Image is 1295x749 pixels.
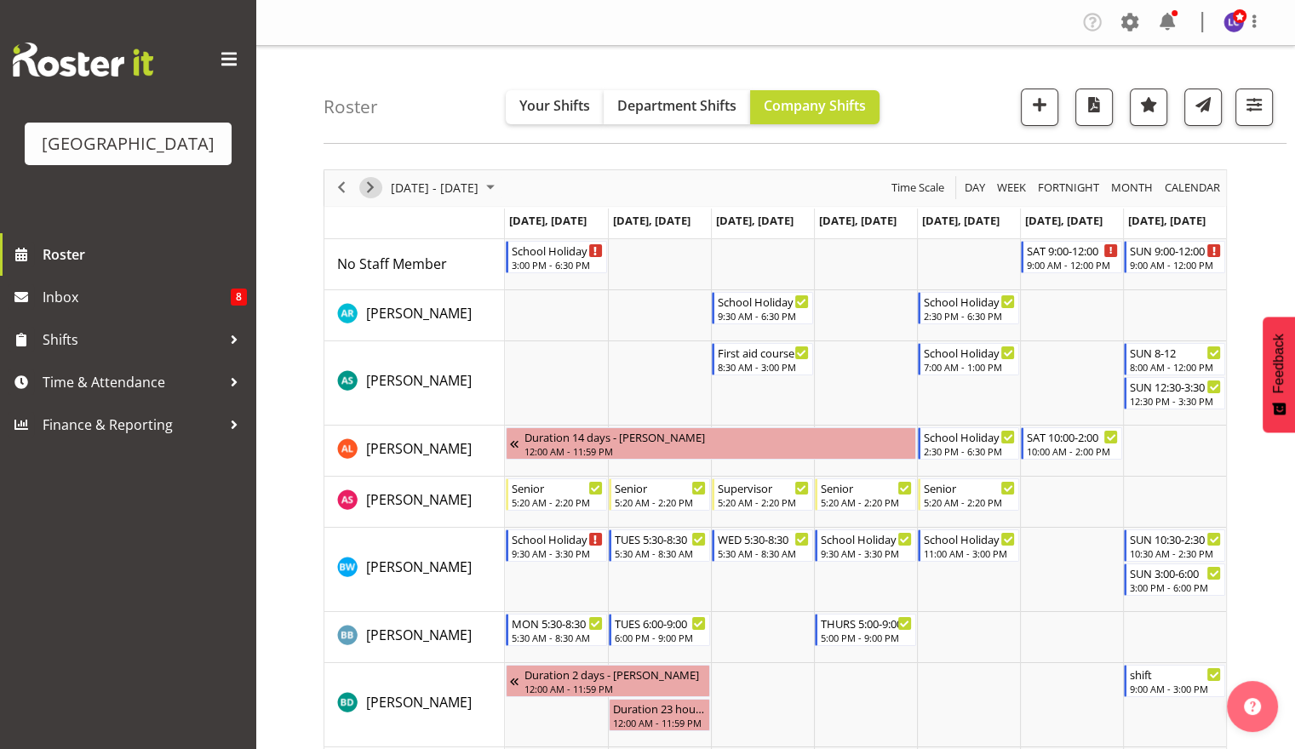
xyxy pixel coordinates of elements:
span: Day [963,177,987,198]
a: [PERSON_NAME] [366,303,472,323]
div: shift [1130,666,1221,683]
div: Braedyn Dykes"s event - shift Begin From Sunday, October 5, 2025 at 9:00:00 AM GMT+13:00 Ends At ... [1124,665,1225,697]
a: [PERSON_NAME] [366,370,472,391]
button: Your Shifts [506,90,604,124]
button: Company Shifts [750,90,880,124]
span: [DATE], [DATE] [509,213,587,228]
div: 5:30 AM - 8:30 AM [512,631,603,644]
span: [PERSON_NAME] [366,304,472,323]
div: 8:30 AM - 3:00 PM [718,360,809,374]
div: Bradley Barton"s event - THURS 5:00-9:00 Begin From Thursday, October 2, 2025 at 5:00:00 PM GMT+1... [815,614,916,646]
button: Feedback - Show survey [1263,317,1295,432]
img: Rosterit website logo [13,43,153,77]
div: TUES 6:00-9:00 [615,615,706,632]
div: 5:20 AM - 2:20 PM [512,495,603,509]
div: Ben Wyatt"s event - School Holiday Shift Begin From Thursday, October 2, 2025 at 9:30:00 AM GMT+1... [815,529,916,562]
div: Alex Laverty"s event - Duration 14 days - Alex Laverty Begin From Thursday, September 18, 2025 at... [506,427,916,460]
span: [DATE], [DATE] [1128,213,1206,228]
button: Filter Shifts [1235,89,1273,126]
button: Timeline Day [962,177,988,198]
span: Month [1109,177,1155,198]
div: Ajay Smith"s event - First aid course Begin From Wednesday, October 1, 2025 at 8:30:00 AM GMT+13:... [712,343,813,375]
div: 5:20 AM - 2:20 PM [821,495,912,509]
div: SUN 8-12 [1130,344,1221,361]
div: 10:30 AM - 2:30 PM [1130,546,1221,560]
div: First aid course [718,344,809,361]
div: School Holiday Shift [924,344,1015,361]
div: Alex Sansom"s event - Supervisor Begin From Wednesday, October 1, 2025 at 5:20:00 AM GMT+13:00 En... [712,478,813,511]
div: Bradley Barton"s event - TUES 6:00-9:00 Begin From Tuesday, September 30, 2025 at 6:00:00 PM GMT+... [609,614,710,646]
div: School Holiday [718,293,809,310]
td: Alex Sansom resource [324,477,505,528]
div: Alex Sansom"s event - Senior Begin From Monday, September 29, 2025 at 5:20:00 AM GMT+13:00 Ends A... [506,478,607,511]
div: 10:00 AM - 2:00 PM [1027,444,1118,458]
div: 3:00 PM - 6:00 PM [1130,580,1221,594]
td: Alex Laverty resource [324,426,505,477]
div: previous period [327,170,356,206]
div: 2:30 PM - 6:30 PM [924,309,1015,323]
div: Ben Wyatt"s event - SUN 3:00-6:00 Begin From Sunday, October 5, 2025 at 3:00:00 PM GMT+13:00 Ends... [1124,563,1225,596]
span: [DATE] - [DATE] [389,177,480,198]
div: Senior [512,479,603,496]
div: Ben Wyatt"s event - School Holiday Shift Begin From Monday, September 29, 2025 at 9:30:00 AM GMT+... [506,529,607,562]
span: [PERSON_NAME] [366,557,472,576]
div: No Staff Member"s event - SAT 9:00-12:00 Begin From Saturday, October 4, 2025 at 9:00:00 AM GMT+1... [1021,241,1122,273]
div: 12:00 AM - 11:59 PM [613,716,706,729]
button: September 2025 [388,177,502,198]
div: School Holiday Shift [512,242,603,259]
div: Ben Wyatt"s event - School Holiday Shift Begin From Friday, October 3, 2025 at 11:00:00 AM GMT+13... [918,529,1019,562]
button: Timeline Month [1109,177,1156,198]
div: next period [356,170,385,206]
td: Ben Wyatt resource [324,528,505,612]
a: No Staff Member [337,254,447,274]
div: Addison Robertson"s event - School Holiday Begin From Wednesday, October 1, 2025 at 9:30:00 AM GM... [712,292,813,324]
div: 8:00 AM - 12:00 PM [1130,360,1221,374]
button: Timeline Week [994,177,1029,198]
span: [PERSON_NAME] [366,371,472,390]
td: Bradley Barton resource [324,612,505,663]
span: calendar [1163,177,1222,198]
div: School Holiday Shift [924,293,1015,310]
div: Ben Wyatt"s event - WED 5:30-8:30 Begin From Wednesday, October 1, 2025 at 5:30:00 AM GMT+13:00 E... [712,529,813,562]
div: 5:20 AM - 2:20 PM [924,495,1015,509]
div: 9:30 AM - 6:30 PM [718,309,809,323]
button: Download a PDF of the roster according to the set date range. [1075,89,1113,126]
div: School Holiday Shift [512,530,603,547]
button: Department Shifts [604,90,750,124]
div: Bradley Barton"s event - MON 5:30-8:30 Begin From Monday, September 29, 2025 at 5:30:00 AM GMT+13... [506,614,607,646]
div: Alex Sansom"s event - Senior Begin From Thursday, October 2, 2025 at 5:20:00 AM GMT+13:00 Ends At... [815,478,916,511]
div: SUN 3:00-6:00 [1130,564,1221,581]
button: Previous [330,177,353,198]
div: 11:00 AM - 3:00 PM [924,546,1015,560]
div: Alex Laverty"s event - SAT 10:00-2:00 Begin From Saturday, October 4, 2025 at 10:00:00 AM GMT+13:... [1021,427,1122,460]
span: Company Shifts [764,96,866,115]
div: Braedyn Dykes"s event - Duration 2 days - Braedyn Dykes Begin From Sunday, September 28, 2025 at ... [506,665,710,697]
div: 12:00 AM - 11:59 PM [524,682,706,695]
div: THURS 5:00-9:00 [821,615,912,632]
td: Ajay Smith resource [324,341,505,426]
div: School Holiday Shift [924,428,1015,445]
div: 5:00 PM - 9:00 PM [821,631,912,644]
div: 5:30 AM - 8:30 AM [718,546,809,560]
div: SAT 9:00-12:00 [1027,242,1118,259]
button: Fortnight [1035,177,1103,198]
span: Department Shifts [617,96,736,115]
div: Addison Robertson"s event - School Holiday Shift Begin From Friday, October 3, 2025 at 2:30:00 PM... [918,292,1019,324]
span: [DATE], [DATE] [819,213,897,228]
div: Sep 29 - Oct 05, 2025 [385,170,505,206]
h4: Roster [324,97,378,117]
div: 12:30 PM - 3:30 PM [1130,394,1221,408]
div: No Staff Member"s event - School Holiday Shift Begin From Monday, September 29, 2025 at 3:00:00 P... [506,241,607,273]
button: Send a list of all shifts for the selected filtered period to all rostered employees. [1184,89,1222,126]
div: Ajay Smith"s event - SUN 12:30-3:30 Begin From Sunday, October 5, 2025 at 12:30:00 PM GMT+13:00 E... [1124,377,1225,409]
img: laurie-cook11580.jpg [1223,12,1244,32]
div: Alex Laverty"s event - School Holiday Shift Begin From Friday, October 3, 2025 at 2:30:00 PM GMT+... [918,427,1019,460]
span: [DATE], [DATE] [1025,213,1103,228]
span: Time Scale [890,177,946,198]
div: 12:00 AM - 11:59 PM [524,444,912,458]
div: [GEOGRAPHIC_DATA] [42,131,215,157]
div: 9:30 AM - 3:30 PM [821,546,912,560]
div: Ben Wyatt"s event - SUN 10:30-2:30 Begin From Sunday, October 5, 2025 at 10:30:00 AM GMT+13:00 En... [1124,529,1225,562]
div: 6:00 PM - 9:00 PM [615,631,706,644]
div: SAT 10:00-2:00 [1027,428,1118,445]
